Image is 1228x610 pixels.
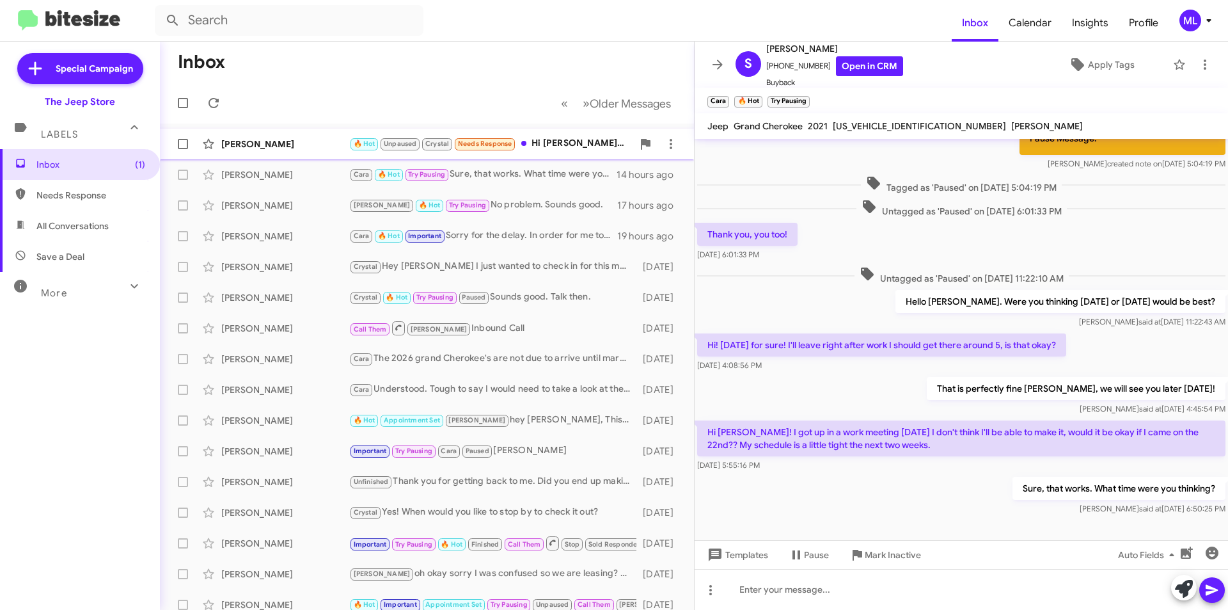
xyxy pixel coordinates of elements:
[553,90,576,116] button: Previous
[462,293,485,301] span: Paused
[349,474,636,489] div: Thank you for getting back to me. Did you end up making a purchase elsewhere?
[705,543,768,566] span: Templates
[395,540,432,549] span: Try Pausing
[349,136,633,151] div: Hi [PERSON_NAME]. Apologies for the delay in getting back to you. Was on vacation up in [US_STATE...
[695,543,778,566] button: Templates
[354,293,377,301] span: Crystal
[221,199,349,212] div: [PERSON_NAME]
[349,167,617,182] div: Sure, that works. What time were you thinking?
[354,540,387,549] span: Important
[349,566,636,581] div: oh okay sorry I was confused so we are leasing? not financing correct?
[808,120,828,132] span: 2021
[636,353,684,365] div: [DATE]
[56,62,133,75] span: Special Campaign
[707,96,729,108] small: Cara
[221,568,349,581] div: [PERSON_NAME]
[1035,53,1167,76] button: Apply Tags
[45,95,115,108] div: The Jeep Store
[425,600,482,609] span: Appointment Set
[349,505,636,520] div: Yes! When would you like to stop by to check it out?
[441,540,462,549] span: 🔥 Hot
[833,120,1006,132] span: [US_VEHICLE_IDENTIFICATION_NUMBER]
[349,259,636,274] div: Hey [PERSON_NAME] I just wanted to check in for this month. Are you guys still looking for a wran...
[575,90,679,116] button: Next
[354,385,370,394] span: Cara
[408,232,441,240] span: Important
[354,447,387,455] span: Important
[636,261,684,273] div: [DATE]
[636,383,684,396] div: [DATE]
[378,232,400,240] span: 🔥 Hot
[349,351,636,366] div: The 2026 grand Cherokee's are not due to arrive until march of next year just so you are aware.
[697,460,760,470] span: [DATE] 5:55:16 PM
[1139,404,1161,413] span: said at
[354,262,377,271] span: Crystal
[1062,4,1119,42] span: Insights
[854,266,1069,285] span: Untagged as 'Paused' on [DATE] 11:22:10 AM
[349,413,636,428] div: hey [PERSON_NAME], This is [PERSON_NAME] lefthand sales manager at the jeep store. Hope you are w...
[221,353,349,365] div: [PERSON_NAME]
[441,447,457,455] span: Cara
[952,4,998,42] a: Inbox
[1118,543,1179,566] span: Auto Fields
[411,325,468,333] span: [PERSON_NAME]
[697,421,1225,456] p: Hi [PERSON_NAME]! I got up in a work meeting [DATE] I don't think I'll be able to make it, would ...
[386,293,407,301] span: 🔥 Hot
[221,414,349,427] div: [PERSON_NAME]
[416,293,453,301] span: Try Pausing
[1080,404,1225,413] span: [PERSON_NAME] [DATE] 4:45:54 PM
[471,540,500,549] span: Finished
[354,170,370,179] span: Cara
[1107,159,1162,168] span: created note on
[349,444,636,458] div: [PERSON_NAME]
[36,220,109,232] span: All Conversations
[221,322,349,335] div: [PERSON_NAME]
[354,201,411,209] span: [PERSON_NAME]
[354,140,375,148] span: 🔥 Hot
[697,333,1066,357] p: Hi! [DATE] for sure! I'll leave right after work I should get there around 5, is that okay?
[36,250,84,263] span: Save a Deal
[766,56,903,76] span: [PHONE_NUMBER]
[1138,317,1161,326] span: said at
[408,170,445,179] span: Try Pausing
[354,478,389,486] span: Unfinished
[458,140,512,148] span: Needs Response
[766,76,903,89] span: Buyback
[895,290,1225,313] p: Hello [PERSON_NAME]. Were you thinking [DATE] or [DATE] would be best?
[927,377,1225,400] p: That is perfectly fine [PERSON_NAME], we will see you later [DATE]!
[636,322,684,335] div: [DATE]
[636,291,684,304] div: [DATE]
[1139,504,1161,513] span: said at
[778,543,839,566] button: Pause
[1169,10,1214,31] button: ML
[697,250,759,259] span: [DATE] 6:01:33 PM
[617,168,684,181] div: 14 hours ago
[744,54,752,74] span: S
[578,600,611,609] span: Call Them
[697,223,798,246] p: Thank you, you too!
[734,96,762,108] small: 🔥 Hot
[491,600,528,609] span: Try Pausing
[135,158,145,171] span: (1)
[448,416,505,424] span: [PERSON_NAME]
[617,230,684,243] div: 19 hours ago
[767,96,810,108] small: Try Pausing
[349,320,636,336] div: Inbound Call
[36,158,145,171] span: Inbox
[636,568,684,581] div: [DATE]
[349,290,636,305] div: Sounds good. Talk then.
[221,261,349,273] div: [PERSON_NAME]
[221,168,349,181] div: [PERSON_NAME]
[583,95,590,111] span: »
[41,129,78,140] span: Labels
[998,4,1062,42] span: Calendar
[41,287,67,299] span: More
[221,138,349,150] div: [PERSON_NAME]
[178,52,225,72] h1: Inbox
[636,445,684,458] div: [DATE]
[804,543,829,566] span: Pause
[636,506,684,519] div: [DATE]
[221,476,349,488] div: [PERSON_NAME]
[221,537,349,550] div: [PERSON_NAME]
